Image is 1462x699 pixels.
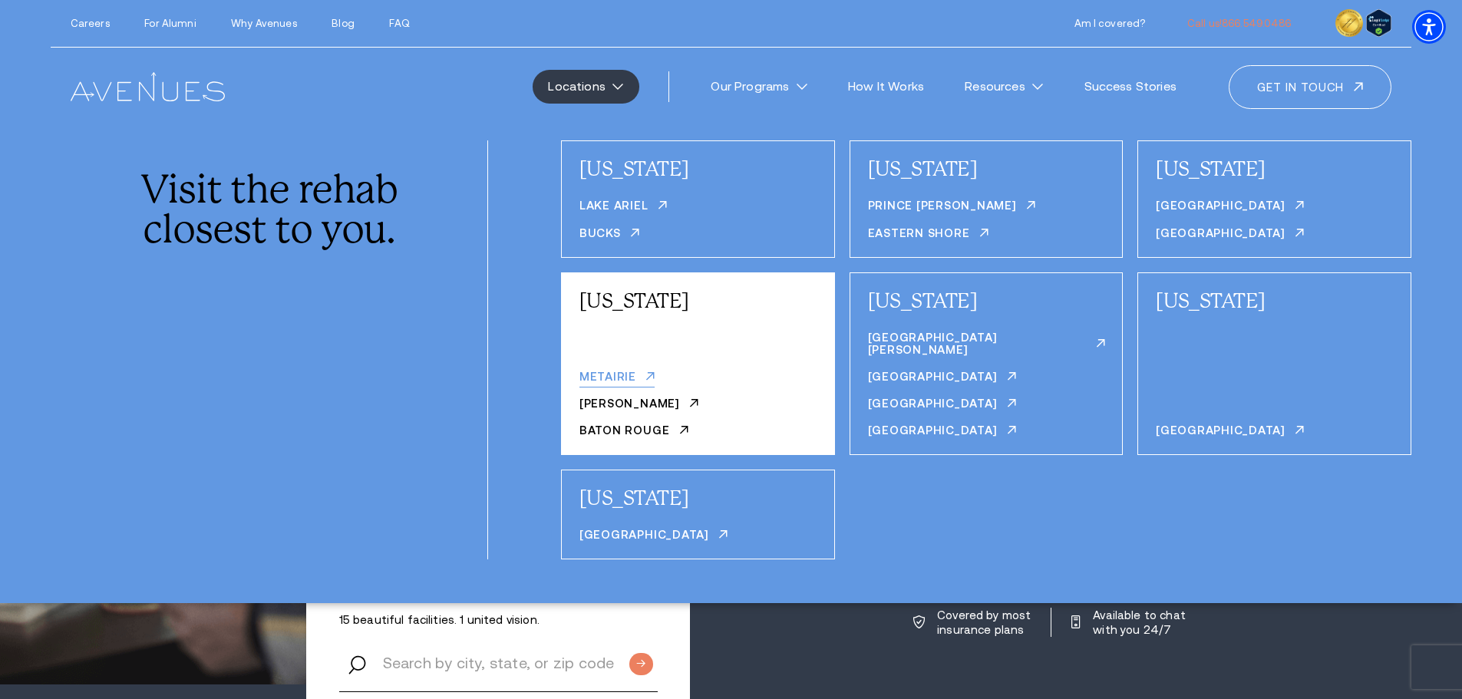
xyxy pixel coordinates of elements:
a: Blog [332,18,355,29]
a: [GEOGRAPHIC_DATA][PERSON_NAME] [868,331,1105,361]
a: [GEOGRAPHIC_DATA] [868,424,1016,441]
a: [GEOGRAPHIC_DATA] [868,397,1016,414]
input: Submit button [629,653,653,675]
a: Prince [PERSON_NAME] [868,199,1035,216]
a: [US_STATE] [579,157,689,180]
a: [GEOGRAPHIC_DATA] [579,529,728,546]
a: Get in touch [1229,65,1391,109]
a: [US_STATE] [868,157,978,180]
a: Locations [533,70,639,104]
a: Why Avenues [231,18,296,29]
a: Careers [71,18,110,29]
a: Verify LegitScript Approval for www.avenuesrecovery.com [1366,14,1391,28]
a: call 866.549.0486 [1187,18,1292,29]
p: 15 beautiful facilities. 1 united vision. [339,612,658,627]
a: [US_STATE] [1156,289,1266,312]
a: [GEOGRAPHIC_DATA] [1156,199,1304,216]
p: Available to chat with you 24/7 [1093,608,1188,637]
a: Eastern Shore [868,227,988,244]
a: Resources [949,70,1059,104]
a: [PERSON_NAME] [579,397,698,414]
a: FAQ [389,18,409,29]
a: Our Programs [695,70,823,104]
a: Metairie [579,371,655,387]
p: Covered by most insurance plans [937,608,1032,637]
input: Search by city, state, or zip code [339,634,658,692]
div: Visit the rehab closest to you. [136,170,402,249]
a: [US_STATE] [579,486,689,509]
img: clock [1335,9,1363,37]
a: Lake Ariel [579,199,667,216]
a: Baton Rouge [579,424,688,441]
a: [US_STATE] [868,289,978,312]
a: [US_STATE] [579,289,689,312]
a: Am I covered? [1074,18,1146,29]
a: [GEOGRAPHIC_DATA] [1156,424,1304,441]
div: Accessibility Menu [1412,10,1446,44]
a: Success Stories [1068,70,1192,104]
a: [GEOGRAPHIC_DATA] [868,371,1016,387]
a: For Alumni [144,18,196,29]
span: 866.549.0486 [1222,18,1292,29]
a: Covered by most insurance plans [913,608,1032,637]
img: Verify Approval for www.avenuesrecovery.com [1366,9,1391,37]
a: Bucks [579,227,639,244]
a: How It Works [833,70,940,104]
a: Available to chat with you 24/7 [1071,608,1188,637]
a: [US_STATE] [1156,157,1266,180]
a: [GEOGRAPHIC_DATA] [1156,227,1304,244]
